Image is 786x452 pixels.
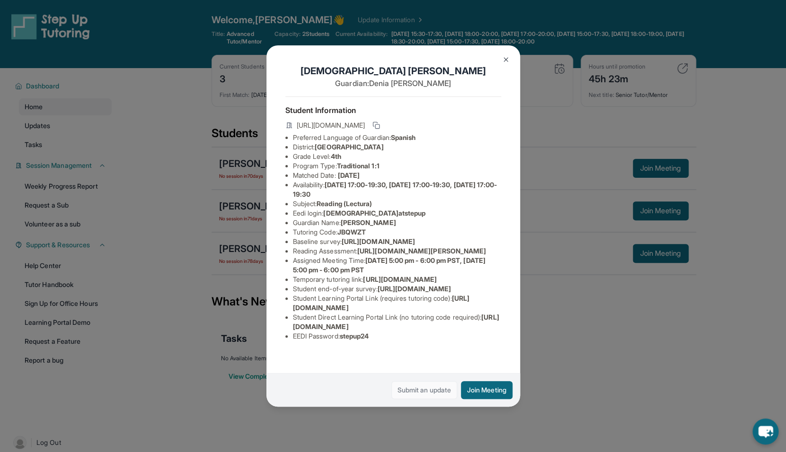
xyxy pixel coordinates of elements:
li: EEDI Password : [293,331,501,341]
img: Close Icon [502,56,510,63]
li: Grade Level: [293,152,501,161]
li: Temporary tutoring link : [293,275,501,284]
li: Assigned Meeting Time : [293,256,501,275]
span: [URL][DOMAIN_NAME] [377,285,450,293]
span: [DATE] 5:00 pm - 6:00 pm PST, [DATE] 5:00 pm - 6:00 pm PST [293,256,486,274]
h4: Student Information [285,104,501,116]
li: Eedi login : [293,209,501,218]
li: Subject : [293,199,501,209]
button: Copy link [371,120,382,131]
span: Traditional 1:1 [336,162,379,170]
li: Availability: [293,180,501,199]
li: Baseline survey : [293,237,501,246]
span: JBQWZT [337,228,366,236]
span: [PERSON_NAME] [341,218,396,226]
li: Matched Date: [293,171,501,180]
span: [DATE] 17:00-19:30, [DATE] 17:00-19:30, [DATE] 17:00-19:30 [293,181,497,198]
li: Student Direct Learning Portal Link (no tutoring code required) : [293,313,501,331]
span: [URL][DOMAIN_NAME] [297,121,365,130]
li: District: [293,142,501,152]
span: 4th [330,152,341,160]
li: Preferred Language of Guardian: [293,133,501,142]
span: [URL][DOMAIN_NAME] [363,275,436,283]
span: [DEMOGRAPHIC_DATA]atstepup [323,209,425,217]
span: Reading (Lectura) [317,200,372,208]
li: Guardian Name : [293,218,501,227]
span: [DATE] [338,171,360,179]
span: [URL][DOMAIN_NAME] [342,237,415,245]
li: Student Learning Portal Link (requires tutoring code) : [293,294,501,313]
span: [URL][DOMAIN_NAME][PERSON_NAME] [357,247,486,255]
button: Join Meeting [461,381,512,399]
span: stepup24 [340,332,369,340]
span: Spanish [391,133,416,141]
p: Guardian: Denia [PERSON_NAME] [285,78,501,89]
li: Tutoring Code : [293,227,501,237]
h1: [DEMOGRAPHIC_DATA] [PERSON_NAME] [285,64,501,78]
span: [GEOGRAPHIC_DATA] [315,143,383,151]
a: Submit an update [391,381,457,399]
li: Student end-of-year survey : [293,284,501,294]
li: Program Type: [293,161,501,171]
li: Reading Assessment : [293,246,501,256]
button: chat-button [752,418,778,444]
